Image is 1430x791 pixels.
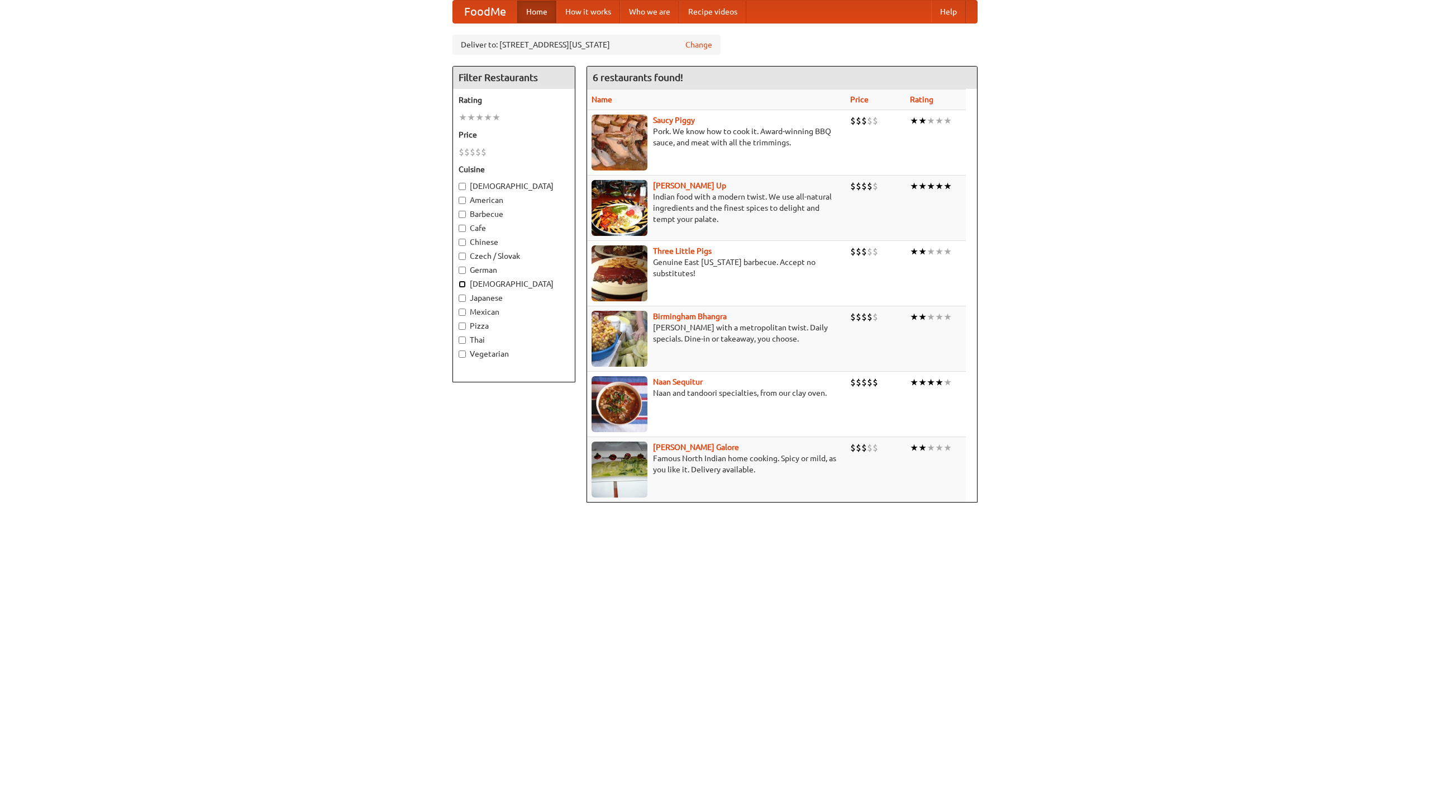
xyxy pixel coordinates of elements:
[592,191,841,225] p: Indian food with a modern twist. We use all-natural ingredients and the finest spices to delight ...
[592,126,841,148] p: Pork. We know how to cook it. Award-winning BBQ sauce, and meat with all the trimmings.
[459,337,466,344] input: Thai
[943,442,952,454] li: ★
[943,376,952,389] li: ★
[459,323,466,330] input: Pizza
[459,225,466,232] input: Cafe
[453,1,517,23] a: FoodMe
[856,311,861,323] li: $
[464,146,470,158] li: $
[592,180,647,236] img: curryup.jpg
[481,146,487,158] li: $
[861,311,867,323] li: $
[850,376,856,389] li: $
[910,115,918,127] li: ★
[556,1,620,23] a: How it works
[679,1,746,23] a: Recipe videos
[470,146,475,158] li: $
[927,180,935,192] li: ★
[867,245,873,258] li: $
[459,209,569,220] label: Barbecue
[620,1,679,23] a: Who we are
[927,442,935,454] li: ★
[935,180,943,192] li: ★
[653,443,739,452] a: [PERSON_NAME] Galore
[653,116,695,125] b: Saucy Piggy
[459,222,569,234] label: Cafe
[856,180,861,192] li: $
[459,334,569,345] label: Thai
[593,72,683,83] ng-pluralize: 6 restaurants found!
[653,312,727,321] a: Birmingham Bhangra
[856,245,861,258] li: $
[459,264,569,276] label: German
[459,320,569,331] label: Pizza
[459,211,466,218] input: Barbecue
[459,183,466,190] input: [DEMOGRAPHIC_DATA]
[459,197,466,204] input: American
[867,115,873,127] li: $
[910,311,918,323] li: ★
[873,376,878,389] li: $
[592,453,841,475] p: Famous North Indian home cooking. Spicy or mild, as you like it. Delivery available.
[459,195,569,206] label: American
[927,115,935,127] li: ★
[873,311,878,323] li: $
[867,311,873,323] li: $
[459,181,569,192] label: [DEMOGRAPHIC_DATA]
[459,129,569,140] h5: Price
[943,311,952,323] li: ★
[685,39,712,50] a: Change
[459,236,569,248] label: Chinese
[517,1,556,23] a: Home
[653,377,703,386] a: Naan Sequitur
[653,247,712,255] a: Three Little Pigs
[459,250,569,262] label: Czech / Slovak
[873,115,878,127] li: $
[935,442,943,454] li: ★
[931,1,966,23] a: Help
[592,245,647,301] img: littlepigs.jpg
[850,245,856,258] li: $
[452,35,721,55] div: Deliver to: [STREET_ADDRESS][US_STATE]
[592,257,841,279] p: Genuine East [US_STATE] barbecue. Accept no substitutes!
[484,111,492,124] li: ★
[592,311,647,367] img: bhangra.jpg
[459,253,466,260] input: Czech / Slovak
[653,181,726,190] a: [PERSON_NAME] Up
[918,180,927,192] li: ★
[592,376,647,432] img: naansequitur.jpg
[910,376,918,389] li: ★
[867,442,873,454] li: $
[459,350,466,358] input: Vegetarian
[467,111,475,124] li: ★
[592,115,647,170] img: saucy.jpg
[850,95,869,104] a: Price
[935,115,943,127] li: ★
[459,164,569,175] h5: Cuisine
[861,442,867,454] li: $
[873,442,878,454] li: $
[861,245,867,258] li: $
[873,245,878,258] li: $
[459,281,466,288] input: [DEMOGRAPHIC_DATA]
[927,311,935,323] li: ★
[850,311,856,323] li: $
[492,111,500,124] li: ★
[918,115,927,127] li: ★
[910,245,918,258] li: ★
[850,442,856,454] li: $
[861,180,867,192] li: $
[475,111,484,124] li: ★
[459,278,569,290] label: [DEMOGRAPHIC_DATA]
[856,376,861,389] li: $
[592,95,612,104] a: Name
[459,295,466,302] input: Japanese
[910,442,918,454] li: ★
[918,245,927,258] li: ★
[475,146,481,158] li: $
[856,115,861,127] li: $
